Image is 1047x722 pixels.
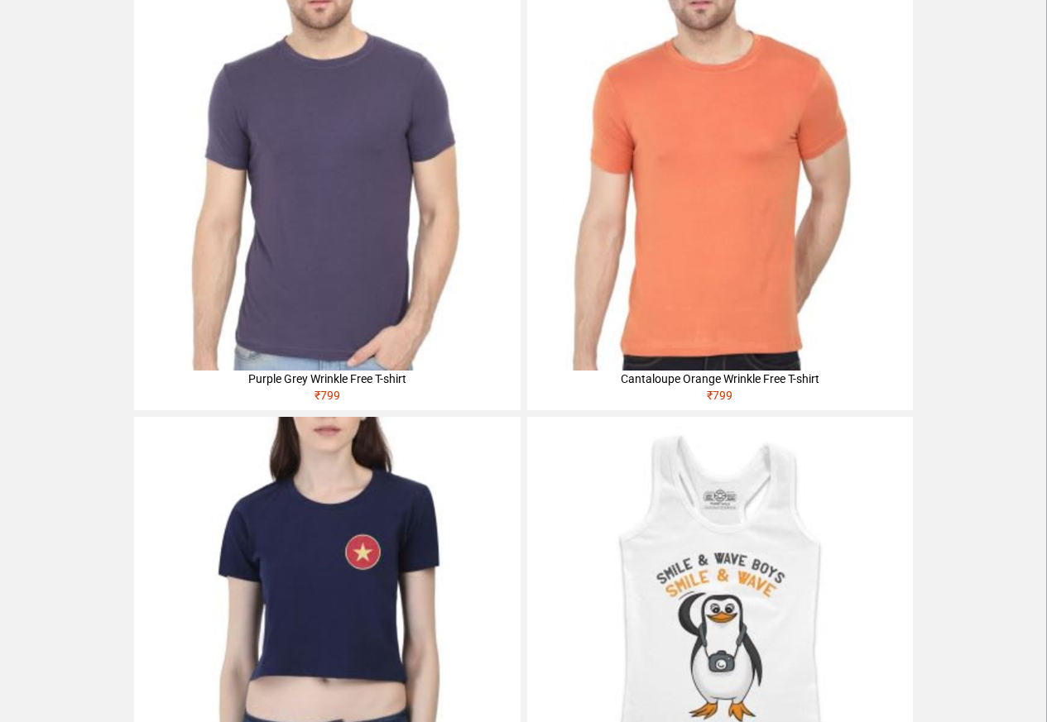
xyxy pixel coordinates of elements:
div: Purple Grey Wrinkle Free T-shirt [134,371,520,387]
div: Cantaloupe Orange Wrinkle Free T-shirt [527,371,913,387]
div: ₹ 799 [527,387,913,410]
div: ₹ 799 [134,387,520,410]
